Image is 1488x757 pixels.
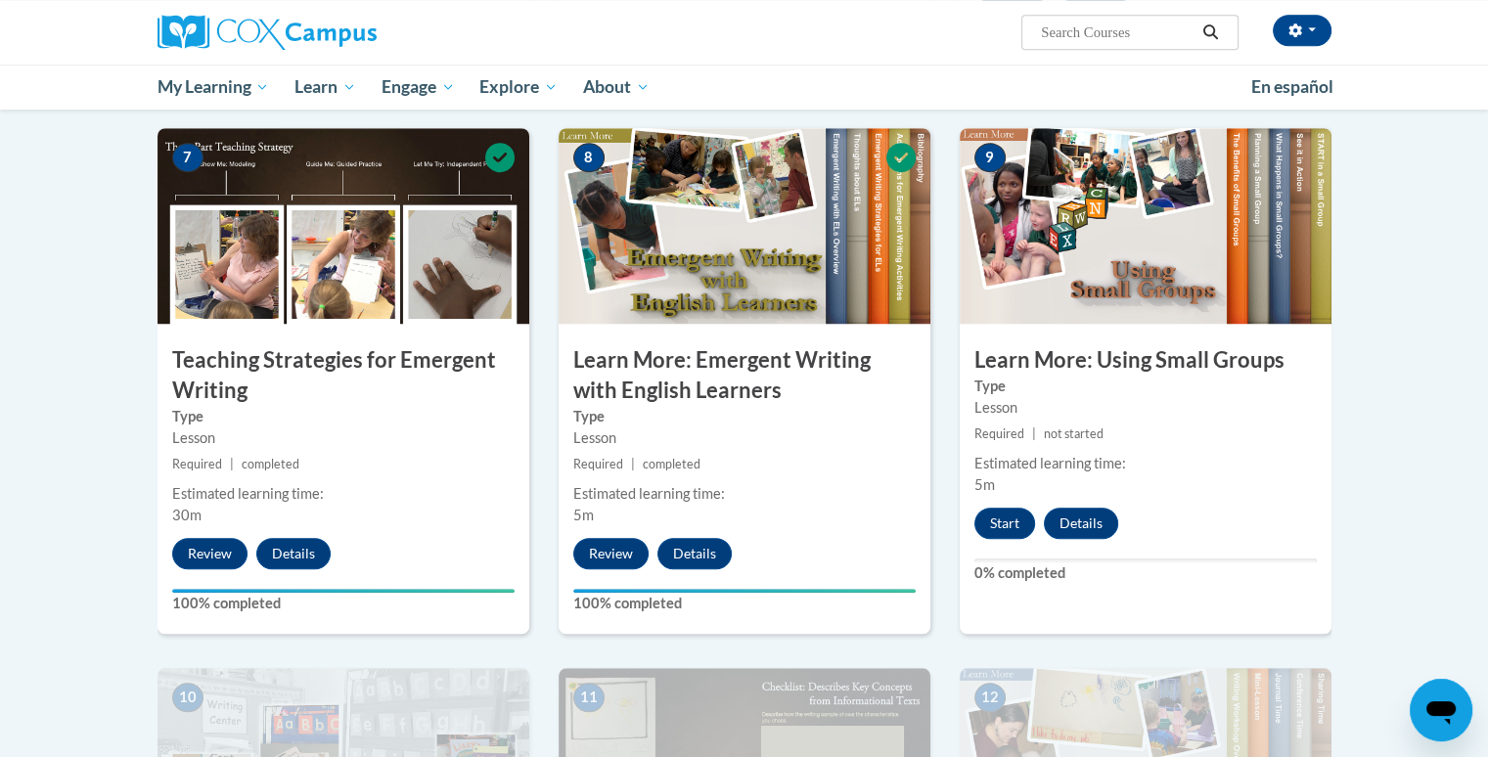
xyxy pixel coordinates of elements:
h3: Teaching Strategies for Emergent Writing [158,345,529,406]
span: Engage [382,75,455,99]
span: Learn [294,75,356,99]
span: Required [974,426,1024,441]
span: completed [643,457,700,471]
iframe: Button to launch messaging window [1410,679,1472,741]
button: Details [657,538,732,569]
span: | [1032,426,1036,441]
a: My Learning [145,65,283,110]
h3: Learn More: Using Small Groups [960,345,1331,376]
input: Search Courses [1039,21,1195,44]
a: Engage [369,65,468,110]
button: Details [256,538,331,569]
a: Cox Campus [158,15,529,50]
div: Estimated learning time: [172,483,515,505]
img: Course Image [559,128,930,324]
div: Lesson [573,427,916,449]
span: 9 [974,143,1006,172]
img: Cox Campus [158,15,377,50]
button: Review [172,538,248,569]
label: 100% completed [172,593,515,614]
button: Details [1044,508,1118,539]
span: 5m [573,507,594,523]
div: Main menu [128,65,1361,110]
span: 8 [573,143,605,172]
a: Explore [467,65,570,110]
label: Type [172,406,515,427]
button: Review [573,538,649,569]
span: completed [242,457,299,471]
label: 0% completed [974,562,1317,584]
h3: Learn More: Emergent Writing with English Learners [559,345,930,406]
div: Estimated learning time: [573,483,916,505]
span: | [631,457,635,471]
span: Explore [479,75,558,99]
span: 12 [974,683,1006,712]
label: 100% completed [573,593,916,614]
span: 10 [172,683,203,712]
span: My Learning [157,75,269,99]
div: Estimated learning time: [974,453,1317,474]
div: Your progress [172,589,515,593]
span: 11 [573,683,605,712]
button: Account Settings [1273,15,1331,46]
span: 30m [172,507,202,523]
span: Required [573,457,623,471]
a: About [570,65,662,110]
button: Start [974,508,1035,539]
span: not started [1044,426,1104,441]
span: 5m [974,476,995,493]
span: | [230,457,234,471]
span: 7 [172,143,203,172]
img: Course Image [158,128,529,324]
div: Lesson [172,427,515,449]
label: Type [974,376,1317,397]
div: Your progress [573,589,916,593]
label: Type [573,406,916,427]
span: En español [1251,76,1333,97]
div: Lesson [974,397,1317,419]
a: En español [1239,67,1346,108]
button: Search [1195,21,1225,44]
img: Course Image [960,128,1331,324]
a: Learn [282,65,369,110]
span: About [583,75,650,99]
span: Required [172,457,222,471]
